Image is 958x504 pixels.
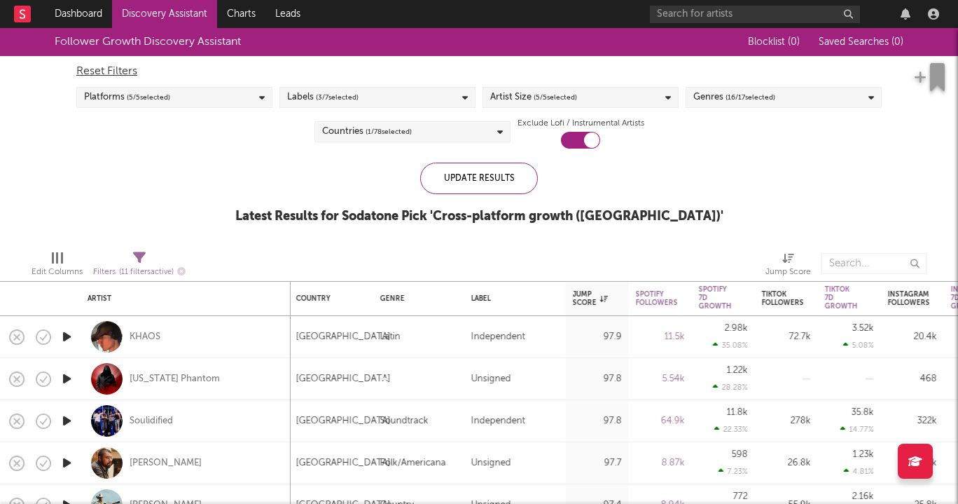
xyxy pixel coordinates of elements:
[296,294,359,303] div: Country
[380,455,446,472] div: Folk/Americana
[490,89,577,106] div: Artist Size
[821,253,926,274] input: Search...
[573,329,622,346] div: 97.9
[471,455,511,472] div: Unsigned
[843,341,874,350] div: 5.08 %
[76,63,882,80] div: Reset Filters
[93,264,186,281] div: Filters
[573,371,622,388] div: 97.8
[471,413,525,430] div: Independent
[130,331,160,343] a: KHAOS
[888,290,930,307] div: Instagram Followers
[888,371,937,388] div: 468
[127,89,170,106] span: ( 5 / 5 selected)
[825,285,858,311] div: Tiktok 7D Growth
[32,246,83,287] div: Edit Columns
[852,408,874,417] div: 35.8k
[296,413,391,430] div: [GEOGRAPHIC_DATA]
[636,329,685,346] div: 11.5k
[718,467,748,476] div: 7.23 %
[130,415,173,428] a: Soulidified
[130,457,202,470] a: [PERSON_NAME]
[316,89,359,106] span: ( 3 / 7 selected)
[888,329,937,346] div: 20.4k
[380,329,401,346] div: Latin
[814,36,903,48] button: Saved Searches (0)
[819,37,903,47] span: Saved Searches
[380,413,429,430] div: Soundtrack
[471,294,552,303] div: Label
[732,450,748,459] div: 598
[573,455,622,472] div: 97.7
[534,89,577,106] span: ( 5 / 5 selected)
[762,329,811,346] div: 72.7k
[726,89,775,106] span: ( 16 / 17 selected)
[636,413,685,430] div: 64.9k
[693,89,775,106] div: Genres
[366,123,412,140] span: ( 1 / 78 selected)
[762,290,804,307] div: Tiktok Followers
[420,163,538,194] div: Update Results
[765,246,811,287] div: Jump Score
[762,455,811,472] div: 26.8k
[235,208,723,225] div: Latest Results for Sodatone Pick ' Cross-platform growth ([GEOGRAPHIC_DATA]) '
[88,294,277,303] div: Artist
[788,37,800,47] span: ( 0 )
[296,455,391,472] div: [GEOGRAPHIC_DATA]
[727,366,748,375] div: 1.22k
[888,413,937,430] div: 322k
[840,425,874,434] div: 14.77 %
[852,492,874,501] div: 2.16k
[636,371,685,388] div: 5.54k
[287,89,359,106] div: Labels
[84,89,170,106] div: Platforms
[844,467,874,476] div: 4.81 %
[699,285,732,311] div: Spotify 7D Growth
[119,268,174,276] span: ( 11 filters active)
[762,413,811,430] div: 278k
[518,115,644,132] label: Exclude Lofi / Instrumental Artists
[471,371,511,388] div: Unsigned
[853,450,874,459] div: 1.23k
[891,37,903,47] span: ( 0 )
[93,246,186,287] div: Filters(11 filters active)
[296,371,391,388] div: [GEOGRAPHIC_DATA]
[748,37,800,47] span: Blocklist
[55,34,241,50] div: Follower Growth Discovery Assistant
[296,329,391,346] div: [GEOGRAPHIC_DATA]
[636,455,685,472] div: 8.87k
[32,264,83,280] div: Edit Columns
[852,324,874,333] div: 3.52k
[573,290,608,307] div: Jump Score
[130,373,220,386] a: [US_STATE] Phantom
[727,408,748,417] div: 11.8k
[888,455,937,472] div: 5.29k
[650,6,860,23] input: Search for artists
[322,123,412,140] div: Countries
[725,324,748,333] div: 2.98k
[714,425,748,434] div: 22.33 %
[733,492,748,501] div: 772
[573,413,622,430] div: 97.8
[471,329,525,346] div: Independent
[380,294,450,303] div: Genre
[713,383,748,392] div: 28.28 %
[713,341,748,350] div: 35.08 %
[636,290,678,307] div: Spotify Followers
[765,264,811,280] div: Jump Score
